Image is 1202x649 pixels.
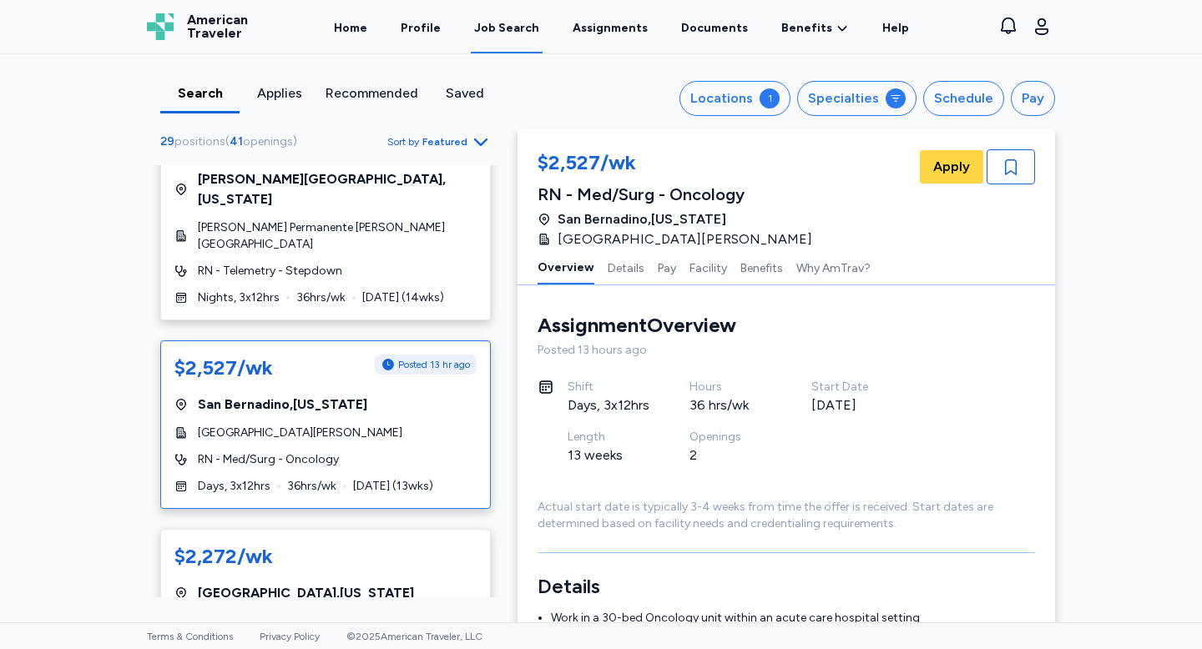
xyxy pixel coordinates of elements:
div: Applies [246,83,312,103]
span: RN - Telemetry - Stepdown [198,263,342,279]
div: Pay [1022,88,1044,108]
div: Length [568,429,649,445]
div: Openings [689,429,771,445]
div: Specialties [808,88,879,108]
div: Start Date [811,379,893,395]
span: 36 hrs/wk [296,289,346,306]
button: Locations1 [679,81,790,116]
span: San Bernadino , [US_STATE] [558,209,726,229]
span: Benefits [781,20,832,37]
span: positions [174,134,225,148]
span: [PERSON_NAME] Permanente [PERSON_NAME][GEOGRAPHIC_DATA] [198,219,477,253]
span: American Traveler [187,13,248,40]
a: Terms & Conditions [147,631,233,642]
span: 29 [160,134,174,148]
span: 41 [230,134,243,148]
div: $2,527/wk [174,355,273,381]
a: Job Search [471,2,543,53]
span: Posted 13 hr ago [398,358,470,371]
button: Facility [689,249,727,284]
div: ( ) [160,133,304,150]
h3: Details [538,573,1035,600]
div: Saved [432,83,497,103]
div: Assignment Overview [538,312,736,339]
span: 36 hrs/wk [287,478,336,495]
li: Work in a 30-bed Oncology unit within an acute care hospital setting [551,610,1035,626]
div: Hours [689,379,771,395]
div: 1 [760,88,780,108]
button: Benefits [740,249,783,284]
span: [GEOGRAPHIC_DATA] , [US_STATE] [198,583,414,603]
div: 36 hrs/wk [689,395,771,415]
span: Days, 3x12hrs [198,478,270,495]
div: $2,272/wk [174,543,273,570]
span: Nights, 3x12hrs [198,289,280,306]
span: Sort by [387,135,419,148]
span: Apply [933,157,970,177]
span: Featured [422,135,467,148]
span: [GEOGRAPHIC_DATA][PERSON_NAME] [558,229,812,249]
button: Pay [658,249,676,284]
button: Apply [920,150,983,184]
a: Privacy Policy [260,631,320,642]
span: San Bernadino , [US_STATE] [198,395,367,415]
button: Specialties [797,81,917,116]
span: [GEOGRAPHIC_DATA][PERSON_NAME] [198,425,402,441]
div: Locations [690,88,753,108]
div: [DATE] [811,395,893,415]
div: Shift [568,379,649,395]
span: RN - Med/Surg - Oncology [198,451,339,468]
img: Logo [147,13,174,40]
button: Overview [538,249,594,284]
div: 2 [689,445,771,465]
div: Search [167,83,233,103]
div: Actual start date is typically 3-4 weeks from time the offer is received. Start dates are determi... [538,499,1035,532]
div: Recommended [326,83,418,103]
div: $2,527/wk [538,149,822,179]
span: [DATE] ( 13 wks) [353,478,433,495]
span: [PERSON_NAME][GEOGRAPHIC_DATA] , [US_STATE] [198,169,477,209]
span: openings [243,134,293,148]
button: Details [608,249,644,284]
div: Days, 3x12hrs [568,395,649,415]
button: Why AmTrav? [796,249,871,284]
button: Schedule [923,81,1004,116]
div: 13 weeks [568,445,649,465]
div: Job Search [474,20,539,37]
button: Pay [1011,81,1055,116]
span: © 2025 American Traveler, LLC [346,631,482,642]
button: Sort byFeatured [387,132,491,152]
div: Posted 13 hours ago [538,342,1035,359]
div: RN - Med/Surg - Oncology [538,183,822,206]
div: Schedule [934,88,993,108]
span: [DATE] ( 14 wks) [362,289,444,306]
a: Benefits [781,20,849,37]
